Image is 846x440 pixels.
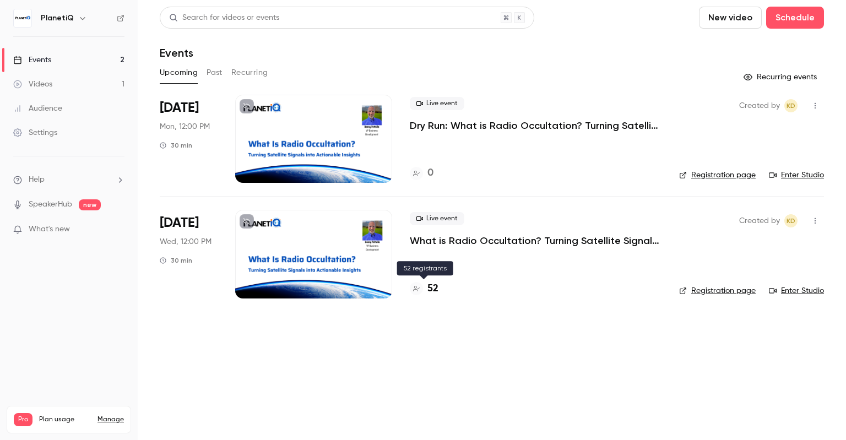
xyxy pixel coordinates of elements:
div: Settings [13,127,57,138]
span: Pro [14,413,32,426]
h1: Events [160,46,193,59]
div: Videos [13,79,52,90]
div: Audience [13,103,62,114]
a: Registration page [679,170,756,181]
div: 30 min [160,256,192,265]
a: 0 [410,166,433,181]
a: Enter Studio [769,170,824,181]
div: Events [13,55,51,66]
span: KD [787,214,795,227]
div: Oct 15 Wed, 10:00 AM (America/Los Angeles) [160,210,218,298]
span: Created by [739,214,780,227]
div: 30 min [160,141,192,150]
span: Karen Dubey [784,99,798,112]
a: Manage [97,415,124,424]
button: New video [699,7,762,29]
button: Recurring [231,64,268,82]
button: Recurring events [739,68,824,86]
span: Created by [739,99,780,112]
div: Oct 13 Mon, 12:00 PM (America/Chicago) [160,95,218,183]
a: Dry Run: What is Radio Occultation? Turning Satellite Signals into Actionable Insights [410,119,661,132]
a: Registration page [679,285,756,296]
button: Past [207,64,223,82]
span: Live event [410,97,464,110]
span: [DATE] [160,99,199,117]
img: PlanetiQ [14,9,31,27]
span: What's new [29,224,70,235]
span: [DATE] [160,214,199,232]
span: Mon, 12:00 PM [160,121,210,132]
a: 52 [410,281,438,296]
li: help-dropdown-opener [13,174,124,186]
button: Upcoming [160,64,198,82]
span: Live event [410,212,464,225]
a: SpeakerHub [29,199,72,210]
h6: PlanetiQ [41,13,74,24]
span: Karen Dubey [784,214,798,227]
span: Plan usage [39,415,91,424]
a: What is Radio Occultation? Turning Satellite Signals into Actionable Insights [410,234,661,247]
a: Enter Studio [769,285,824,296]
span: Wed, 12:00 PM [160,236,211,247]
span: Help [29,174,45,186]
div: Search for videos or events [169,12,279,24]
span: new [79,199,101,210]
h4: 52 [427,281,438,296]
h4: 0 [427,166,433,181]
button: Schedule [766,7,824,29]
span: KD [787,99,795,112]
